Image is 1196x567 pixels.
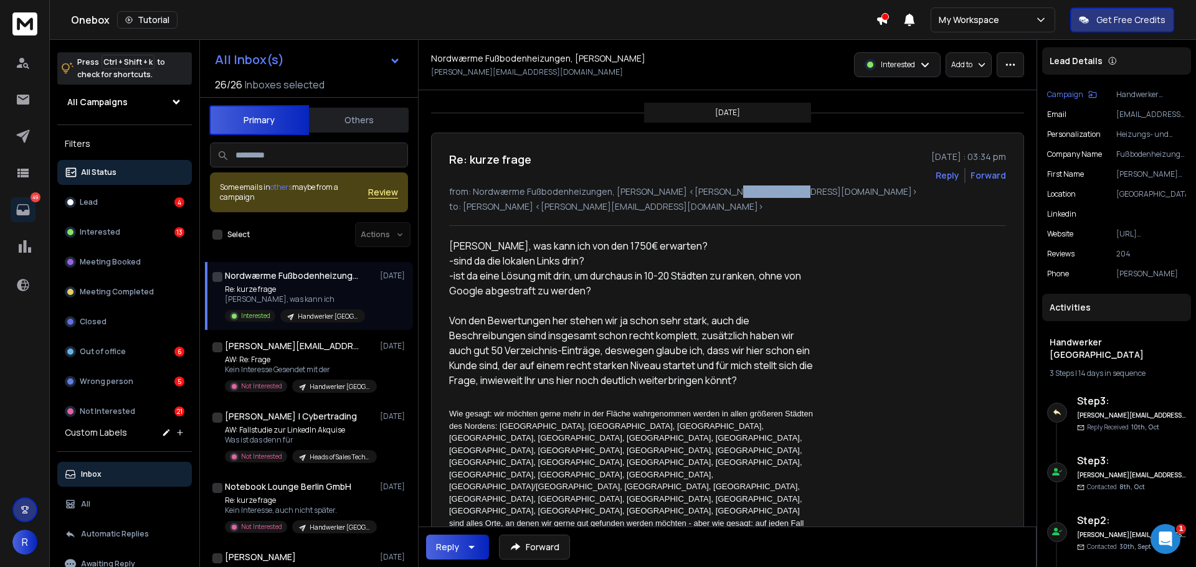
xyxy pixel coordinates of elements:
[449,151,531,168] h1: Re: kurze frage
[215,54,284,66] h1: All Inbox(s)
[431,67,623,77] p: [PERSON_NAME][EMAIL_ADDRESS][DOMAIN_NAME]
[12,530,37,555] button: R
[225,294,365,304] p: [PERSON_NAME], was kann ich
[57,492,192,517] button: All
[1116,110,1186,119] p: [EMAIL_ADDRESS][DOMAIN_NAME]
[449,313,813,388] div: Von den Bewertungen her stehen wir ja schon sehr stark, auch die Beschreibungen sind insgesamt sc...
[57,135,192,152] h3: Filters
[80,227,120,237] p: Interested
[936,169,959,182] button: Reply
[380,341,408,351] p: [DATE]
[81,469,102,479] p: Inbox
[225,425,374,435] p: AW: Fallstudie zur LinkedIn Akquise
[11,197,36,222] a: 49
[499,535,570,560] button: Forward
[1087,482,1145,492] p: Contacted
[431,52,645,65] h1: ​Nordwærme Fußbodenheizungen, [PERSON_NAME]
[426,535,489,560] button: Reply
[380,482,408,492] p: [DATE]
[225,480,351,493] h1: Notebook Lounge Berlin GmbH
[1047,229,1073,239] p: website
[1131,423,1159,431] span: 10th, Oct
[57,279,192,304] button: Meeting Completed
[225,495,374,505] p: Re: kurze frage
[1050,368,1074,378] span: 3 Steps
[1116,249,1186,259] p: 204
[380,411,408,421] p: [DATE]
[1116,229,1186,239] p: [URL][DOMAIN_NAME]
[174,347,184,357] div: 6
[1050,55,1103,67] p: Lead Details
[1119,482,1145,491] span: 8th, Oct
[174,406,184,416] div: 21
[241,311,270,321] p: Interested
[102,55,154,69] span: Ctrl + Shift + k
[1047,249,1075,259] p: reviews
[449,408,813,541] div: Wie gesagt: wir möchten gerne mehr in der Fläche wahrgenommen werden in allen größeren Städten de...
[57,399,192,424] button: Not Interested21
[57,522,192,546] button: Automatic Replies
[1087,423,1159,432] p: Reply Received
[449,185,1006,198] p: from: ​Nordwærme Fußbodenheizungen, [PERSON_NAME] <[PERSON_NAME][EMAIL_ADDRESS][DOMAIN_NAME]>
[1047,189,1076,199] p: location
[1050,368,1184,378] div: |
[1176,524,1186,534] span: 1
[225,269,362,282] h1: ​Nordwærme Fußbodenheizungen
[225,505,374,515] p: Kein Interesse, auch nicht später.
[1047,149,1102,159] p: Company Name
[310,382,369,391] p: Handwerker [GEOGRAPHIC_DATA]
[241,382,282,391] p: Not Interested
[380,552,408,562] p: [DATE]
[449,253,813,268] div: -sind da die lokalen Links drin?
[57,190,192,215] button: Lead4
[227,230,250,240] label: Select
[241,522,282,532] p: Not Interested
[225,551,296,563] h1: [PERSON_NAME]
[174,377,184,387] div: 5
[1119,542,1151,551] span: 30th, Sept
[80,197,98,207] p: Lead
[1077,513,1186,528] h6: Step 2 :
[220,182,368,202] div: Some emails in maybe from a campaign
[1116,149,1186,159] p: Fußbodenheizung Nachrüsten Nordwærme Gmbh
[1070,7,1174,32] button: Get Free Credits
[449,200,1006,213] p: to: [PERSON_NAME] <[PERSON_NAME][EMAIL_ADDRESS][DOMAIN_NAME]>
[1077,453,1186,468] h6: Step 3 :
[270,182,292,192] span: others
[298,312,358,321] p: Handwerker [GEOGRAPHIC_DATA]
[449,268,813,298] div: -ist da eine Lösung mit drin, um durchaus in 10-20 Städten zu ranken, ohne von Google abgestraft ...
[174,197,184,207] div: 4
[971,169,1006,182] div: Forward
[57,220,192,245] button: Interested13
[215,77,242,92] span: 26 / 26
[881,60,915,70] p: Interested
[1077,411,1186,420] h6: [PERSON_NAME][EMAIL_ADDRESS][DOMAIN_NAME]
[205,47,411,72] button: All Inbox(s)
[951,60,972,70] p: Add to
[1078,368,1146,378] span: 14 days in sequence
[309,106,409,134] button: Others
[310,523,369,532] p: Handwerker [GEOGRAPHIC_DATA]
[225,410,357,423] h1: [PERSON_NAME] | Cybertrading
[715,108,740,118] p: [DATE]
[80,377,133,387] p: Wrong person
[1116,269,1186,279] p: [PERSON_NAME]
[57,339,192,364] button: Out of office6
[368,186,398,199] button: Review
[80,317,107,327] p: Closed
[225,435,374,445] p: Was ist das denn für
[245,77,325,92] h3: Inboxes selected
[436,541,459,553] div: Reply
[1116,129,1186,139] p: Heizungs- und Klimatechnikbetrieb
[1096,14,1165,26] p: Get Free Credits
[1050,336,1184,361] h1: Handwerker [GEOGRAPHIC_DATA]
[1042,294,1191,321] div: Activities
[1047,90,1083,100] p: Campaign
[80,257,141,267] p: Meeting Booked
[1047,129,1101,139] p: Personalization
[31,192,40,202] p: 49
[1077,471,1186,480] h6: [PERSON_NAME][EMAIL_ADDRESS][DOMAIN_NAME]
